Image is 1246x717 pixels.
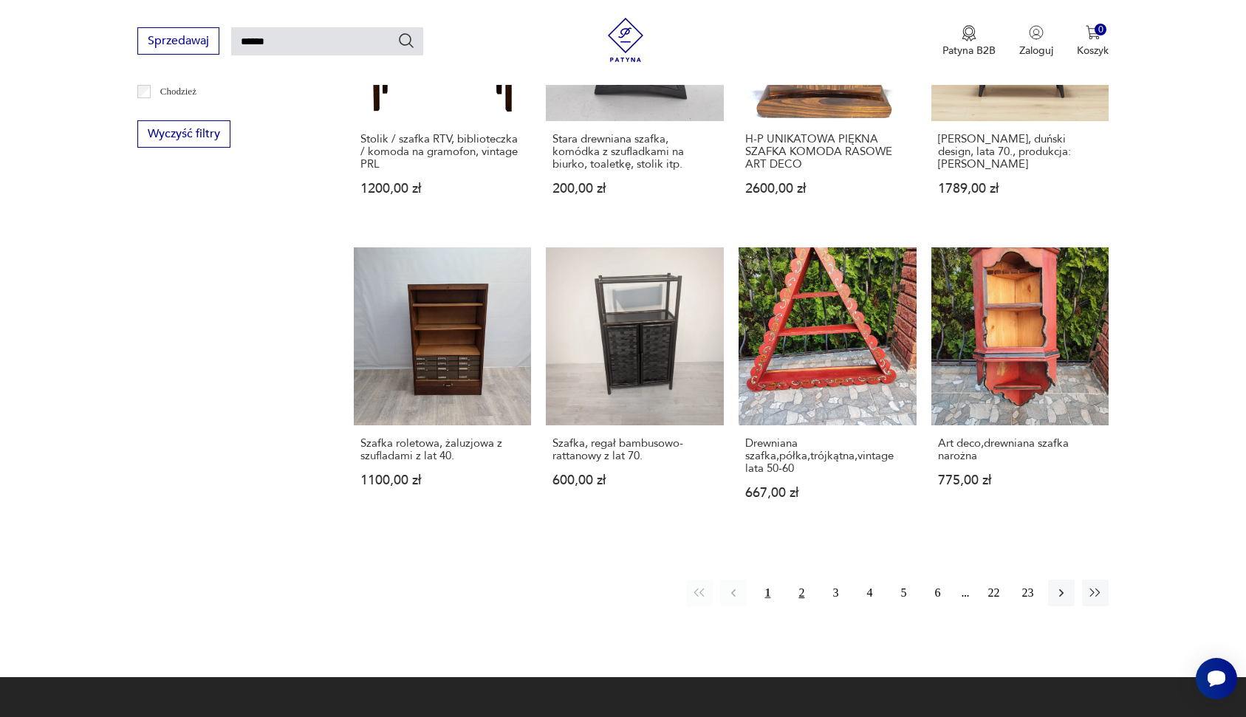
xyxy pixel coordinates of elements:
h3: Stolik / szafka RTV, biblioteczka / komoda na gramofon, vintage PRL [360,133,525,171]
button: Szukaj [397,32,415,49]
button: 1 [754,580,781,606]
h3: [PERSON_NAME], duński design, lata 70., produkcja: [PERSON_NAME] [938,133,1103,171]
h3: Szafka, regał bambusowo-rattanowy z lat 70. [552,437,717,462]
h3: Art deco,drewniana szafka narożna [938,437,1103,462]
a: Art deco,drewniana szafka narożnaArt deco,drewniana szafka narożna775,00 zł [931,247,1109,528]
img: Patyna - sklep z meblami i dekoracjami vintage [603,18,648,62]
button: 2 [788,580,815,606]
button: 5 [890,580,917,606]
button: Patyna B2B [942,25,996,58]
iframe: Smartsupp widget button [1196,658,1237,699]
p: Zaloguj [1019,44,1053,58]
p: Koszyk [1077,44,1109,58]
p: 775,00 zł [938,474,1103,487]
a: Ikona medaluPatyna B2B [942,25,996,58]
img: Ikona koszyka [1086,25,1100,40]
img: Ikonka użytkownika [1029,25,1044,40]
p: 2600,00 zł [745,182,910,195]
button: 23 [1014,580,1041,606]
a: Drewniana szafka,półka,trójkątna,vintage lata 50-60Drewniana szafka,półka,trójkątna,vintage lata ... [739,247,917,528]
p: 1200,00 zł [360,182,525,195]
h3: Stara drewniana szafka, komódka z szufladkami na biurko, toaletkę, stolik itp. [552,133,717,171]
h3: Drewniana szafka,półka,trójkątna,vintage lata 50-60 [745,437,910,475]
img: Ikona medalu [962,25,976,41]
p: 667,00 zł [745,487,910,499]
button: 3 [822,580,849,606]
button: Wyczyść filtry [137,120,230,148]
button: 6 [924,580,951,606]
button: 4 [856,580,883,606]
a: Sprzedawaj [137,37,219,47]
p: 600,00 zł [552,474,717,487]
button: Sprzedawaj [137,27,219,55]
a: Szafka roletowa, żaluzjowa z szufladami z lat 40.Szafka roletowa, żaluzjowa z szufladami z lat 40... [354,247,532,528]
button: 0Koszyk [1077,25,1109,58]
div: 0 [1095,24,1107,36]
button: Zaloguj [1019,25,1053,58]
a: Szafka, regał bambusowo-rattanowy z lat 70.Szafka, regał bambusowo-rattanowy z lat 70.600,00 zł [546,247,724,528]
button: 22 [980,580,1007,606]
h3: H-P UNIKATOWA PIĘKNA SZAFKA KOMODA RASOWE ART DECO [745,133,910,171]
p: Ćmielów [160,104,196,120]
p: 200,00 zł [552,182,717,195]
h3: Szafka roletowa, żaluzjowa z szufladami z lat 40. [360,437,525,462]
p: Patyna B2B [942,44,996,58]
p: Chodzież [160,83,196,100]
p: 1789,00 zł [938,182,1103,195]
p: 1100,00 zł [360,474,525,487]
